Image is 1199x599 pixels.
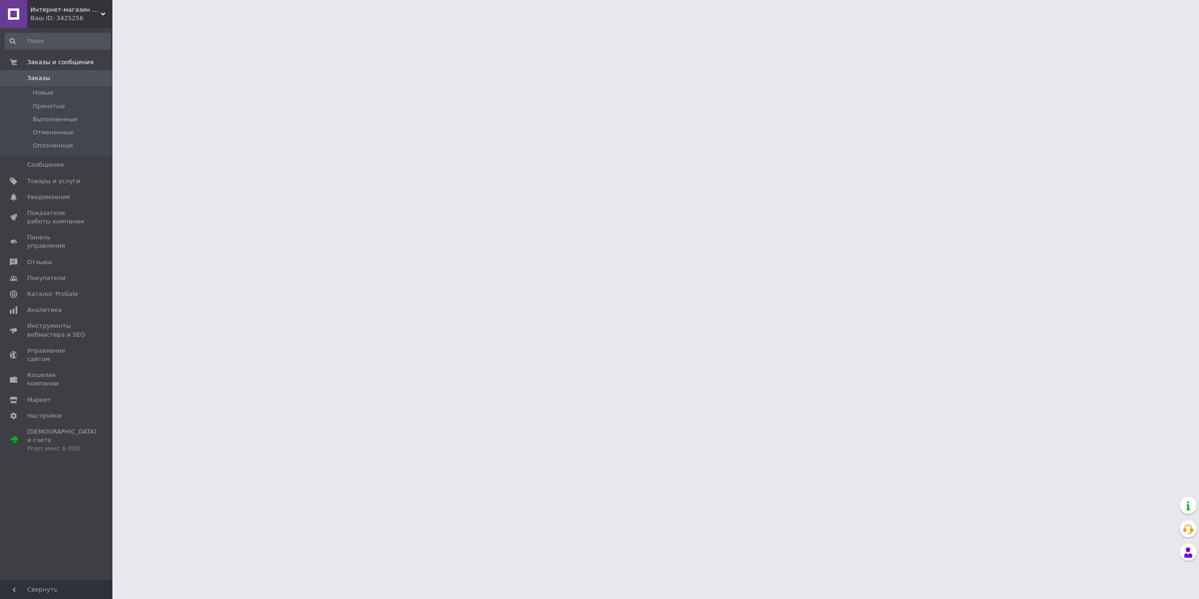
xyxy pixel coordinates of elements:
span: Принятые [33,102,65,111]
div: Prom микс 6 000 [27,444,96,453]
span: Товары и услуги [27,177,80,185]
span: Кошелек компании [27,371,87,388]
span: Панель управления [27,233,87,250]
span: Новые [33,89,53,97]
span: Отзывы [27,258,52,266]
div: Ваш ID: 3425256 [30,14,112,22]
span: Отмененные [33,128,74,137]
span: Маркет [27,396,51,404]
span: Управление сайтом [27,347,87,363]
span: Оплаченные [33,141,73,150]
span: Сообщения [27,161,64,169]
span: Заказы и сообщения [27,58,94,67]
span: Показатели работы компании [27,209,87,226]
span: Каталог ProSale [27,290,78,298]
span: Интернет-магазин модульных картин "Art Dekors" [30,6,101,14]
span: [DEMOGRAPHIC_DATA] и счета [27,428,96,453]
span: Аналитика [27,306,62,314]
input: Поиск [5,33,111,50]
span: Выполненные [33,115,78,124]
span: Уведомления [27,193,70,201]
span: Покупатели [27,274,66,282]
span: Инструменты вебмастера и SEO [27,322,87,339]
span: Заказы [27,74,50,82]
span: Настройки [27,412,61,420]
